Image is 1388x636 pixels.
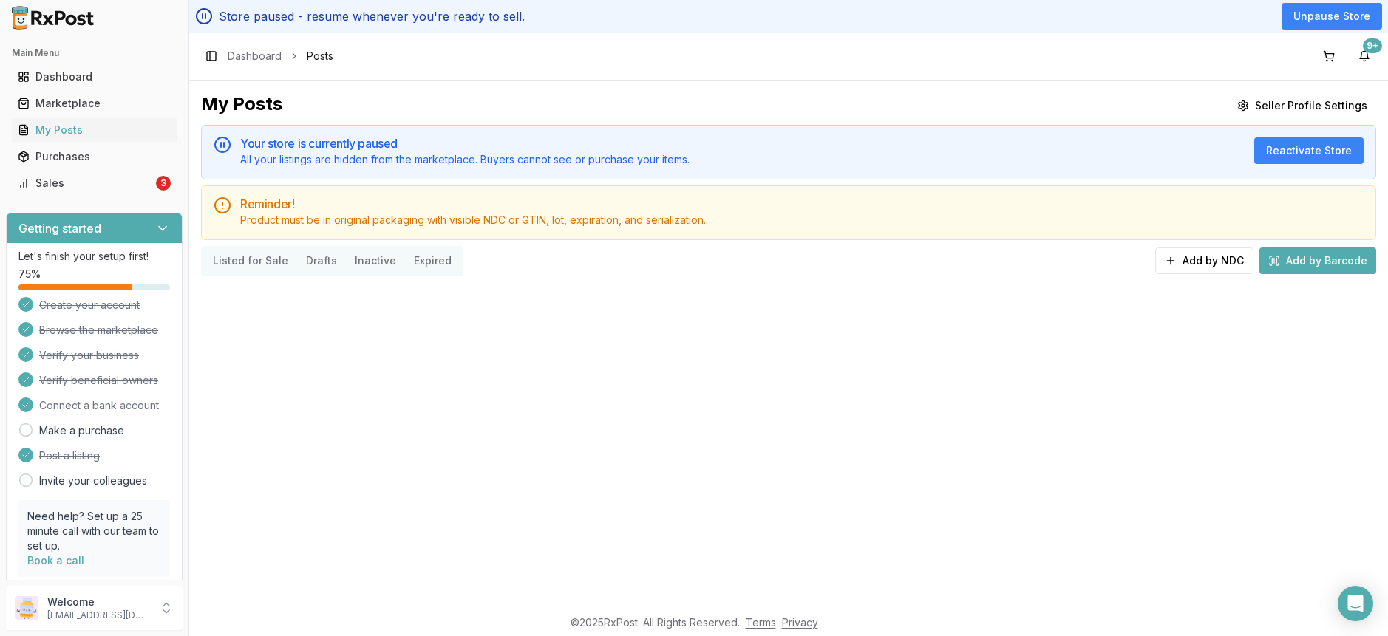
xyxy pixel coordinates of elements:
span: Verify beneficial owners [39,373,158,388]
span: Create your account [39,298,140,312]
div: Sales [18,176,153,191]
div: All your listings are hidden from the marketplace. Buyers cannot see or purchase your items. [240,152,1242,167]
a: Dashboard [12,64,177,90]
img: RxPost Logo [6,6,101,30]
a: Privacy [782,616,818,629]
button: Expired [405,249,460,273]
a: My Posts [12,117,177,143]
button: Add by Barcode [1259,247,1376,274]
button: Unpause Store [1282,3,1382,30]
div: Purchases [18,149,171,164]
button: Inactive [346,249,405,273]
div: 3 [156,176,171,191]
h5: Your store is currently paused [240,137,1242,149]
div: Dashboard [18,69,171,84]
a: Marketplace [12,90,177,117]
button: Marketplace [6,92,183,115]
button: Seller Profile Settings [1228,92,1376,119]
button: 9+ [1353,44,1376,68]
a: Invite your colleagues [39,473,147,488]
span: Post a listing [39,448,100,463]
span: Connect a bank account [39,398,159,413]
button: Add by NDC [1155,247,1253,274]
span: Browse the marketplace [39,323,158,338]
img: User avatar [15,596,38,620]
button: Purchases [6,145,183,168]
button: Sales3 [6,171,183,195]
span: Posts [307,49,333,64]
h2: Main Menu [12,47,177,59]
a: Dashboard [228,49,282,64]
div: Marketplace [18,96,171,111]
h3: Getting started [18,219,101,237]
button: Dashboard [6,65,183,89]
button: Listed for Sale [204,249,297,273]
p: Store paused - resume whenever you're ready to sell. [219,7,525,25]
div: 9+ [1363,38,1382,53]
span: 75 % [18,267,41,281]
p: [EMAIL_ADDRESS][DOMAIN_NAME] [47,609,150,621]
p: Welcome [47,595,150,609]
div: Open Intercom Messenger [1338,586,1373,621]
div: My Posts [201,92,282,119]
a: Terms [746,616,776,629]
button: Reactivate Store [1254,137,1364,164]
button: Drafts [297,249,346,273]
a: Make a purchase [39,423,124,438]
a: Sales3 [12,170,177,196]
h5: Reminder! [240,198,1364,210]
p: Let's finish your setup first! [18,249,170,264]
div: My Posts [18,123,171,137]
span: Verify your business [39,348,139,363]
div: Product must be in original packaging with visible NDC or GTIN, lot, expiration, and serialization. [240,213,1364,228]
p: Need help? Set up a 25 minute call with our team to set up. [27,509,161,553]
nav: breadcrumb [228,49,333,64]
a: Book a call [27,554,84,567]
a: Purchases [12,143,177,170]
button: My Posts [6,118,183,142]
